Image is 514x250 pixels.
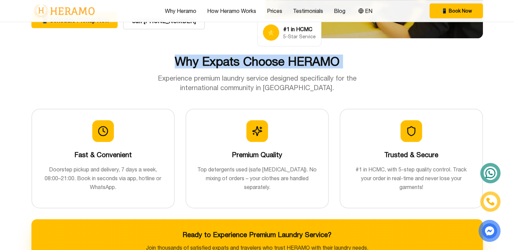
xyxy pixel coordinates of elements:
[430,3,483,18] button: phone Book Now
[31,55,483,68] h2: Why Expats Choose HERAMO
[283,33,316,40] div: 5-Star Service
[165,7,196,15] a: Why Heramo
[334,7,345,15] a: Blog
[197,150,317,160] h3: Premium Quality
[283,25,316,33] div: #1 in HCMC
[31,4,97,18] img: logo-with-text.png
[42,230,472,239] h3: Ready to Experience Premium Laundry Service?
[207,7,256,15] a: How Heramo Works
[356,6,374,15] button: EN
[43,165,163,191] p: Doorstep pickup and delivery, 7 days a week, 08:00–21:00. Book in seconds via app, hotline or Wha...
[481,192,499,211] a: phone-icon
[268,28,274,37] span: star
[351,165,471,191] p: #1 in HCMC, with 5-step quality control. Track your order in real-time and never lose your garments!
[486,197,494,206] img: phone-icon
[449,7,472,14] span: Book Now
[144,74,371,92] p: Experience premium laundry service designed specifically for the international community in [GEOG...
[267,7,282,15] a: Prices
[440,7,446,14] span: phone
[197,165,317,191] p: Top detergents used (safe [MEDICAL_DATA]). No mixing of orders – your clothes are handled separat...
[293,7,323,15] a: Testimonials
[43,150,163,160] h3: Fast & Convenient
[351,150,471,160] h3: Trusted & Secure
